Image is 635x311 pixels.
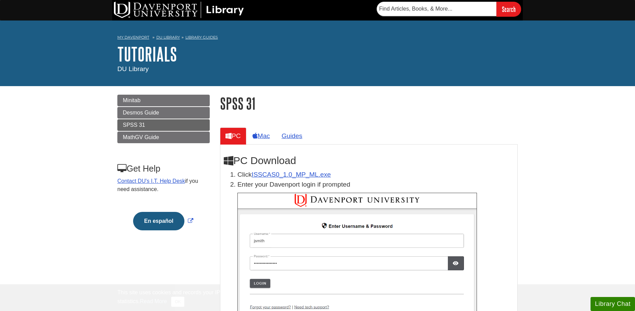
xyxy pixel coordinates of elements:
[117,288,518,307] div: This site uses cookies and records your IP address for usage statistics. Additionally, we use Goo...
[131,218,195,224] a: Link opens in new window
[224,155,514,166] h2: PC Download
[237,170,514,180] li: Click
[114,2,244,18] img: DU Library
[117,65,149,72] span: DU Library
[377,2,496,16] input: Find Articles, Books, & More...
[252,171,331,178] a: Download opens in new window
[276,127,308,144] a: Guides
[220,127,246,144] a: PC
[123,97,141,103] span: Minitab
[117,119,210,131] a: SPSS 31
[123,122,145,128] span: SPSS 31
[117,107,210,119] a: Desmos Guide
[185,35,218,40] a: Library Guides
[117,43,177,65] a: Tutorials
[117,95,210,106] a: Minitab
[117,95,210,242] div: Guide Page Menu
[117,177,209,193] p: if you need assistance.
[133,212,184,230] button: En español
[171,297,184,307] button: Close
[247,127,275,144] a: Mac
[117,132,210,143] a: MathGV Guide
[591,297,635,311] button: Library Chat
[117,35,149,40] a: My Davenport
[117,178,185,184] a: Contact DU's I.T. Help Desk
[496,2,521,16] input: Search
[237,180,514,190] p: Enter your Davenport login if prompted
[117,33,518,44] nav: breadcrumb
[117,164,209,174] h3: Get Help
[377,2,521,16] form: Searches DU Library's articles, books, and more
[123,110,159,116] span: Desmos Guide
[123,134,159,140] span: MathGV Guide
[140,298,167,304] a: Read More
[220,95,518,112] h1: SPSS 31
[156,35,180,40] a: DU Library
